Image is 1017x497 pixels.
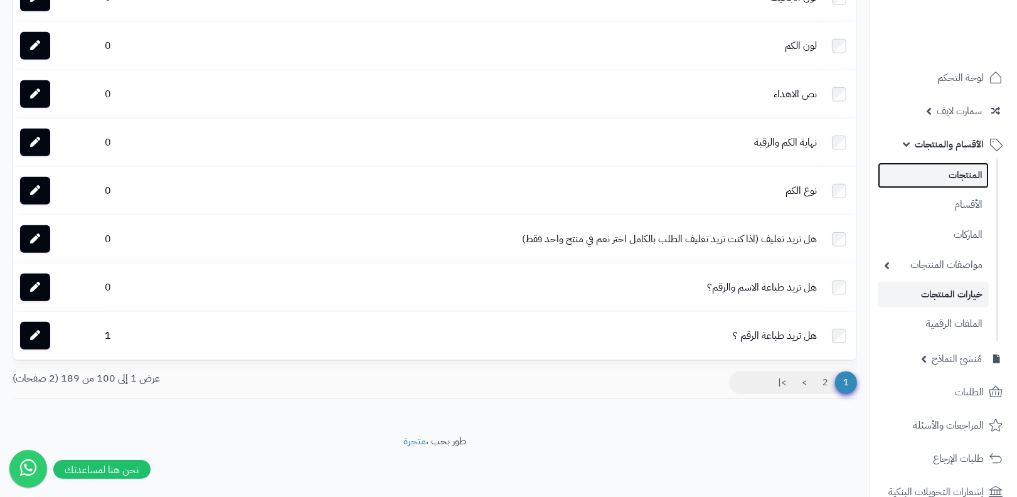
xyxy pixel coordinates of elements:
[794,371,815,394] a: >
[3,371,435,386] div: عرض 1 إلى 100 من 189 (2 صفحات)
[221,70,822,118] td: نص الاهداء
[878,222,989,248] a: الماركات
[933,450,984,468] span: طلبات الإرجاع
[915,136,984,153] span: الأقسام والمنتجات
[403,434,426,449] a: متجرة
[814,371,836,394] a: 2
[770,371,794,394] a: >|
[878,252,989,279] a: مواصفات المنتجات
[835,371,857,394] span: 1
[221,167,822,215] td: نوع الكم
[221,312,822,360] td: هل تريد طباعة الرقم ؟
[955,383,984,401] span: الطلبات
[221,119,822,166] td: نهاية الكم والرقبة
[100,119,221,166] td: 0
[913,417,984,434] span: المراجعات والأسئلة
[100,22,221,70] td: 0
[937,69,984,87] span: لوحة التحكم
[100,312,221,360] td: 1
[100,264,221,311] td: 0
[878,63,1009,93] a: لوحة التحكم
[100,70,221,118] td: 0
[878,311,989,338] a: الملفات الرقمية
[878,191,989,218] a: الأقسام
[878,163,989,188] a: المنتجات
[878,377,1009,407] a: الطلبات
[878,410,1009,441] a: المراجعات والأسئلة
[932,350,982,368] span: مُنشئ النماذج
[878,444,1009,474] a: طلبات الإرجاع
[878,282,989,307] a: خيارات المنتجات
[221,264,822,311] td: هل تريد طباعة الاسم والرقم؟
[100,215,221,263] td: 0
[221,215,822,263] td: هل تريد تغليف (اذا كنت تريد تغليف الطلب بالكامل اختر نعم في منتج واحد فقط)
[221,22,822,70] td: لون الكم
[100,167,221,215] td: 0
[937,102,982,120] span: سمارت لايف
